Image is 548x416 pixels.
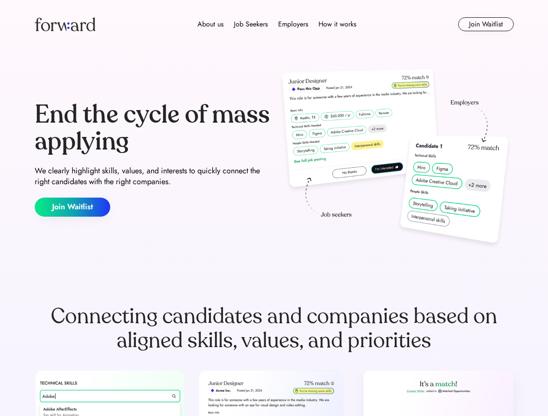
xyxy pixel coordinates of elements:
div: End the cycle of mass applying [35,101,271,155]
div: How it works [318,19,356,29]
img: hero-image.png [278,66,514,252]
div: About us [197,19,223,29]
div: Employers [278,19,308,29]
div: Job Seekers [234,19,268,29]
div: Connecting candidates and companies based on aligned skills, values, and priorities [35,304,514,353]
img: Forward logo [35,17,95,31]
button: Join Waitlist [458,17,514,31]
button: Join Waitlist [35,198,110,217]
div: We clearly highlight skills, values, and interests to quickly connect the right candidates with t... [35,166,271,187]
